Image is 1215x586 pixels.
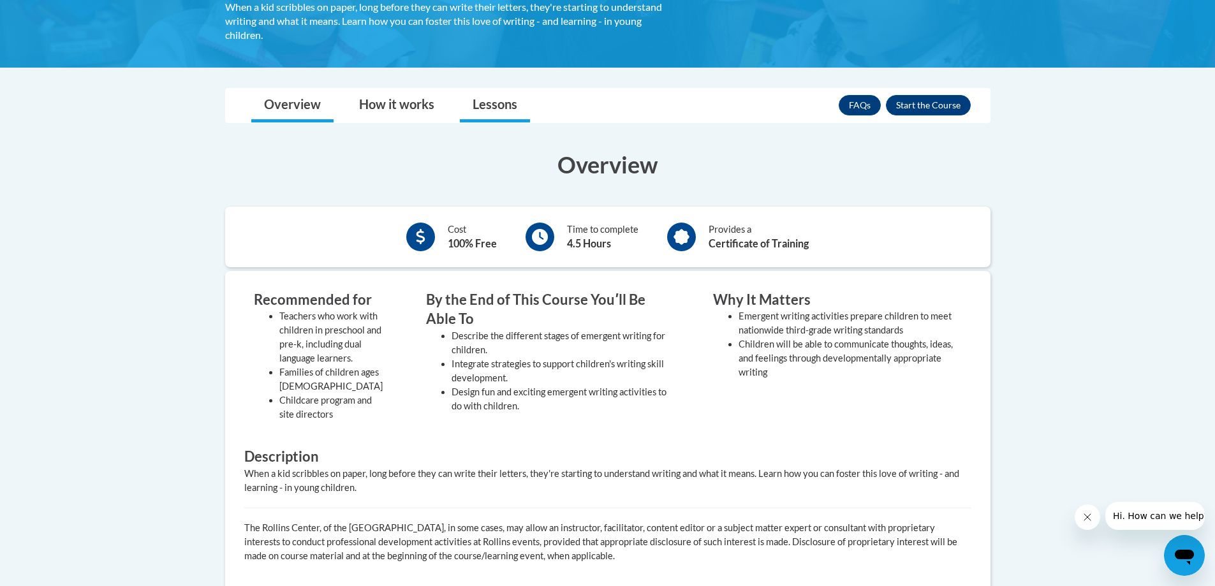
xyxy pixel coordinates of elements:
li: Children will be able to communicate thoughts, ideas, and feelings through developmentally approp... [739,337,962,379]
b: Certificate of Training [709,237,809,249]
div: Time to complete [567,223,638,251]
h3: Recommended for [254,290,388,310]
h3: By the End of This Course Youʹll Be Able To [426,290,675,330]
iframe: Button to launch messaging window [1164,535,1205,576]
li: Design fun and exciting emergent writing activities to do with children. [452,385,675,413]
li: Integrate strategies to support children's writing skill development. [452,357,675,385]
span: Hi. How can we help? [8,9,103,19]
iframe: Close message [1075,504,1100,530]
iframe: Message from company [1105,502,1205,530]
h3: Why It Matters [713,290,962,310]
b: 4.5 Hours [567,237,611,249]
h3: Description [244,447,971,467]
a: Lessons [460,89,530,122]
a: FAQs [839,95,881,115]
b: 100% Free [448,237,497,249]
li: Childcare program and site directors [279,393,388,421]
h3: Overview [225,149,990,180]
li: Families of children ages [DEMOGRAPHIC_DATA] [279,365,388,393]
li: Emergent writing activities prepare children to meet nationwide third-grade writing standards [739,309,962,337]
div: Provides a [709,223,809,251]
p: The Rollins Center, of the [GEOGRAPHIC_DATA], in some cases, may allow an instructor, facilitator... [244,521,971,563]
li: Teachers who work with children in preschool and pre-k, including dual language learners. [279,309,388,365]
button: Enroll [886,95,971,115]
li: Describe the different stages of emergent writing for children. [452,329,675,357]
div: When a kid scribbles on paper, long before they can write their letters, they're starting to unde... [244,467,971,495]
div: Cost [448,223,497,251]
a: Overview [251,89,334,122]
a: How it works [346,89,447,122]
